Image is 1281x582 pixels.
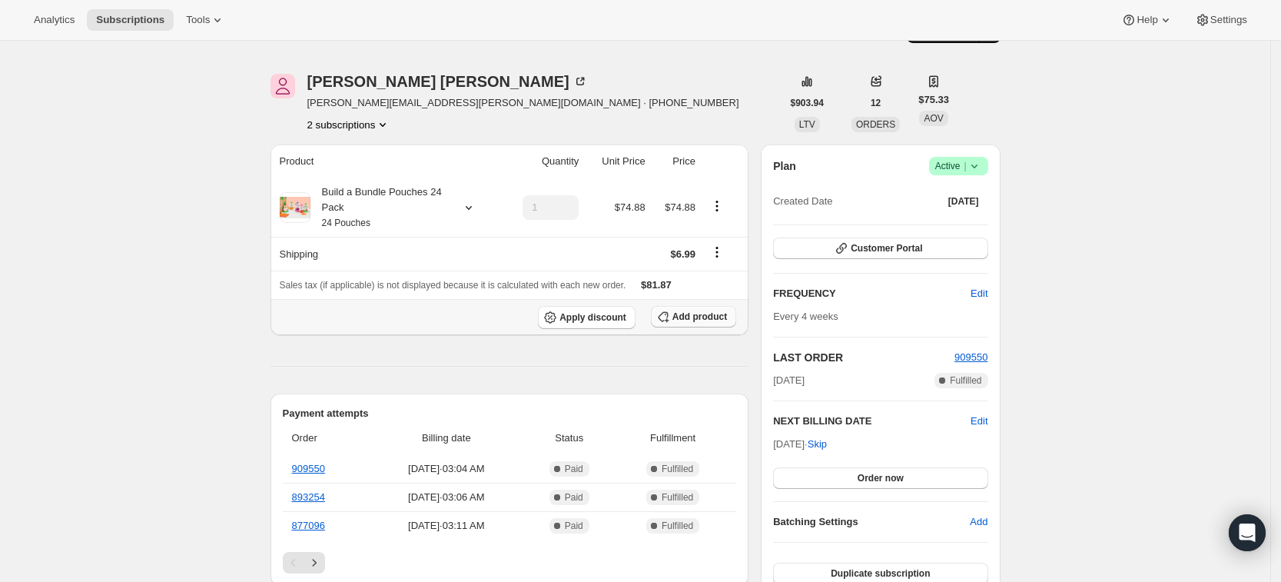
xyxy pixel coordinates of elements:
span: | [964,160,966,172]
span: Duplicate subscription [831,567,930,580]
span: Fulfilled [950,374,981,387]
span: Edit [971,286,987,301]
span: [DATE] · [773,438,827,450]
span: Paid [565,520,583,532]
span: ORDERS [856,119,895,130]
button: 909550 [954,350,987,365]
span: Tracy Algeo [270,74,295,98]
h2: Payment attempts [283,406,737,421]
span: 12 [871,97,881,109]
span: Tools [186,14,210,26]
button: 12 [861,92,890,114]
h2: NEXT BILLING DATE [773,414,971,429]
span: [DATE] · 03:11 AM [373,518,519,534]
a: 893254 [292,491,325,503]
button: Edit [961,281,997,306]
h2: Plan [773,158,796,174]
nav: Pagination [283,552,737,574]
a: 909550 [292,463,325,474]
span: Subscriptions [96,14,164,26]
small: 24 Pouches [322,218,370,228]
span: $74.88 [665,201,695,213]
span: AOV [924,113,943,124]
span: Fulfilled [662,491,693,504]
span: Order now [858,472,904,484]
span: Add [970,514,987,530]
span: Settings [1210,14,1247,26]
button: Settings [1186,9,1256,31]
span: Created Date [773,194,832,209]
th: Price [650,145,700,178]
button: Add [961,510,997,534]
button: Apply discount [538,306,636,329]
div: [PERSON_NAME] [PERSON_NAME] [307,74,588,89]
button: Skip [798,432,836,457]
button: Product actions [307,117,391,132]
h6: Batching Settings [773,514,970,530]
button: Analytics [25,9,84,31]
button: Product actions [705,198,729,215]
th: Unit Price [583,145,649,178]
span: [DATE] [773,373,805,388]
span: [DATE] [948,195,979,208]
span: Add product [672,311,727,323]
button: Subscriptions [87,9,174,31]
span: Every 4 weeks [773,311,838,322]
span: Skip [808,437,827,452]
span: Fulfilled [662,520,693,532]
div: Open Intercom Messenger [1229,514,1266,551]
span: Help [1137,14,1157,26]
button: Edit [971,414,987,429]
span: Analytics [34,14,75,26]
span: [DATE] · 03:06 AM [373,490,519,505]
span: Apply discount [559,311,626,324]
span: [PERSON_NAME][EMAIL_ADDRESS][PERSON_NAME][DOMAIN_NAME] · [PHONE_NUMBER] [307,95,739,111]
a: 877096 [292,520,325,531]
span: $6.99 [670,248,695,260]
h2: LAST ORDER [773,350,954,365]
button: Add product [651,306,736,328]
span: Billing date [373,431,519,446]
span: LTV [799,119,815,130]
span: $75.33 [918,92,949,108]
th: Order [283,421,369,455]
th: Quantity [501,145,583,178]
button: Shipping actions [705,244,729,261]
button: Order now [773,467,987,489]
span: Sales tax (if applicable) is not displayed because it is calculated with each new order. [280,280,626,291]
th: Shipping [270,237,502,271]
h2: FREQUENCY [773,286,971,301]
button: Next [304,552,325,574]
span: Fulfilled [662,463,693,475]
span: $81.87 [641,279,672,291]
th: Product [270,145,502,178]
button: Tools [177,9,234,31]
span: Status [529,431,609,446]
span: Active [935,158,982,174]
span: Fulfillment [619,431,727,446]
button: Help [1112,9,1182,31]
div: Build a Bundle Pouches 24 Pack [310,185,449,231]
button: $903.94 [782,92,833,114]
button: Customer Portal [773,238,987,259]
span: Paid [565,491,583,504]
span: Customer Portal [851,242,922,254]
a: 909550 [954,351,987,363]
span: [DATE] · 03:04 AM [373,461,519,477]
span: Paid [565,463,583,475]
button: [DATE] [939,191,988,212]
span: $903.94 [791,97,824,109]
span: $74.88 [615,201,645,213]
